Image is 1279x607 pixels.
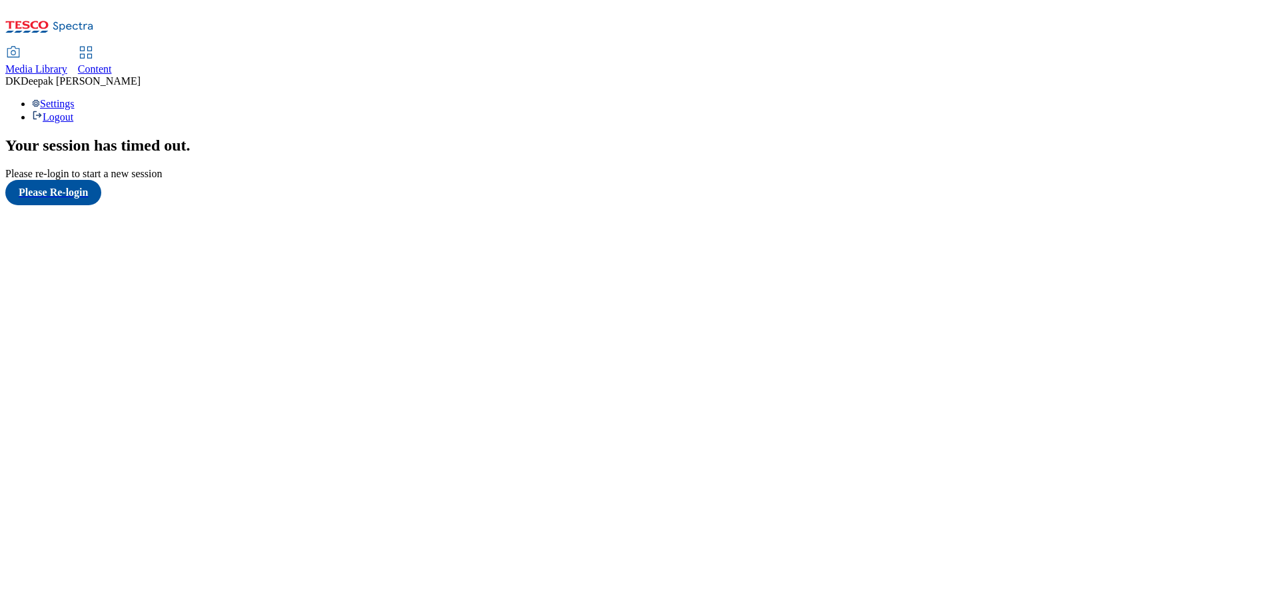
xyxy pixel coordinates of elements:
[32,98,75,109] a: Settings
[78,63,112,75] span: Content
[5,137,1274,155] h2: Your session has timed out
[5,180,101,205] button: Please Re-login
[187,137,191,154] span: .
[5,180,1274,205] a: Please Re-login
[5,168,1274,180] div: Please re-login to start a new session
[5,75,21,87] span: DK
[21,75,141,87] span: Deepak [PERSON_NAME]
[32,111,73,123] a: Logout
[5,47,67,75] a: Media Library
[5,63,67,75] span: Media Library
[78,47,112,75] a: Content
